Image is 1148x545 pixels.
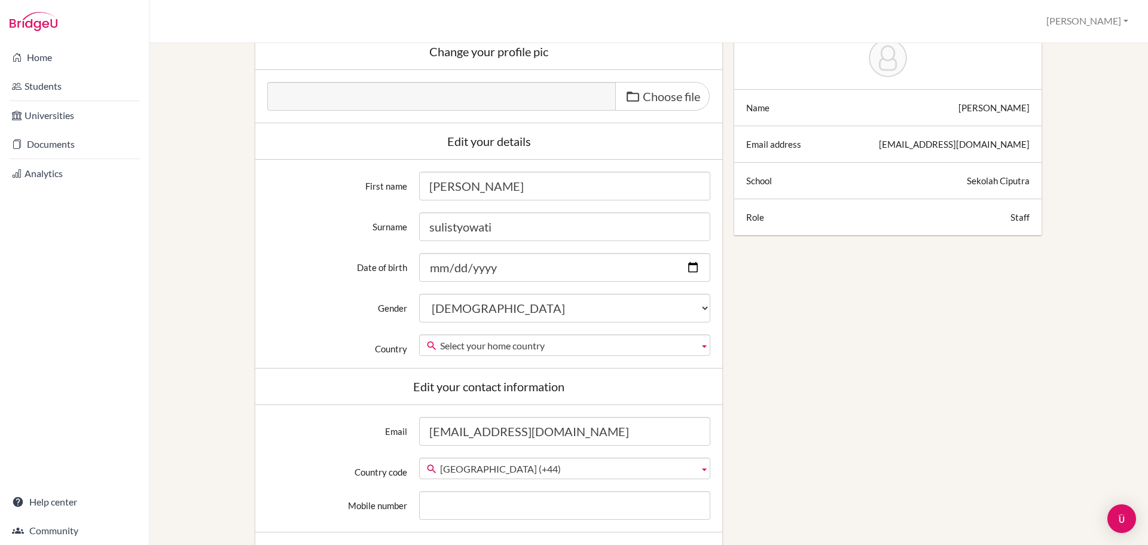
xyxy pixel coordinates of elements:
[967,175,1030,187] div: Sekolah Ciputra
[746,175,772,187] div: School
[267,45,710,57] div: Change your profile pic
[2,162,146,185] a: Analytics
[746,138,801,150] div: Email address
[746,211,764,223] div: Role
[261,417,413,437] label: Email
[2,103,146,127] a: Universities
[958,102,1030,114] div: [PERSON_NAME]
[440,458,694,480] span: [GEOGRAPHIC_DATA] (+44)
[261,294,413,314] label: Gender
[746,102,770,114] div: Name
[2,519,146,543] a: Community
[2,74,146,98] a: Students
[879,138,1030,150] div: [EMAIL_ADDRESS][DOMAIN_NAME]
[267,135,710,147] div: Edit your details
[261,491,413,511] label: Mobile number
[440,335,694,357] span: Select your home country
[2,45,146,69] a: Home
[1041,10,1134,32] button: [PERSON_NAME]
[869,39,907,77] img: anita sulistyowati
[643,89,700,103] span: Choose file
[1010,211,1030,223] div: Staff
[261,253,413,273] label: Date of birth
[261,212,413,233] label: Surname
[267,380,710,392] div: Edit your contact information
[10,12,57,31] img: Bridge-U
[1107,504,1136,533] div: Open Intercom Messenger
[2,490,146,514] a: Help center
[261,172,413,192] label: First name
[261,458,413,478] label: Country code
[261,334,413,355] label: Country
[2,132,146,156] a: Documents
